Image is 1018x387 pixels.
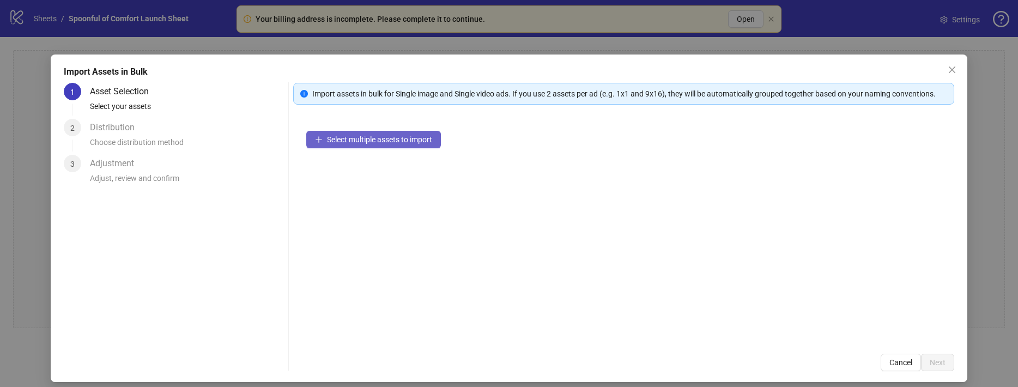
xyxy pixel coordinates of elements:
[881,354,921,371] button: Cancel
[90,172,284,191] div: Adjust, review and confirm
[90,83,157,100] div: Asset Selection
[90,155,143,172] div: Adjustment
[90,100,284,119] div: Select your assets
[921,354,954,371] button: Next
[300,90,308,98] span: info-circle
[90,119,143,136] div: Distribution
[70,160,75,168] span: 3
[315,136,323,143] span: plus
[90,136,284,155] div: Choose distribution method
[70,88,75,96] span: 1
[64,65,954,78] div: Import Assets in Bulk
[948,65,956,74] span: close
[70,124,75,132] span: 2
[889,358,912,367] span: Cancel
[943,61,961,78] button: Close
[306,131,441,148] button: Select multiple assets to import
[327,135,432,144] span: Select multiple assets to import
[312,88,947,100] div: Import assets in bulk for Single image and Single video ads. If you use 2 assets per ad (e.g. 1x1...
